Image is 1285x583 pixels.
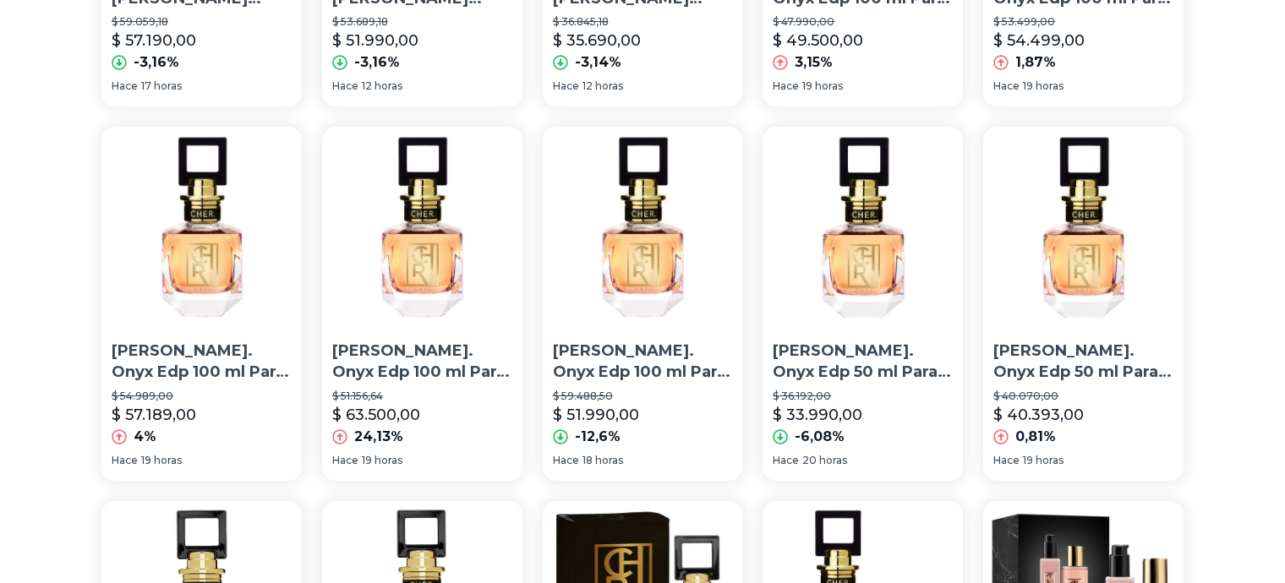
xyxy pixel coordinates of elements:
[773,341,953,383] p: [PERSON_NAME]. Onyx Edp 50 ml Para Mujer
[773,15,953,29] p: $ 47.990,00
[101,127,302,480] a: Cher. Onyx Edp 100 ml Para Mujer [PERSON_NAME]. Onyx Edp 100 ml Para Mujer$ 54.989,00$ 57.189,004...
[354,52,400,73] p: -3,16%
[575,52,621,73] p: -3,14%
[112,79,138,93] span: Hace
[553,454,579,467] span: Hace
[773,29,863,52] p: $ 49.500,00
[983,127,1184,327] img: Cher. Onyx Edp 50 ml Para Mujer
[773,403,862,427] p: $ 33.990,00
[362,79,402,93] span: 12 horas
[993,341,1173,383] p: [PERSON_NAME]. Onyx Edp 50 ml Para Mujer
[553,403,639,427] p: $ 51.990,00
[1015,427,1056,447] p: 0,81%
[134,427,156,447] p: 4%
[795,427,845,447] p: -6,08%
[553,341,733,383] p: [PERSON_NAME]. Onyx Edp 100 ml Para Mujer
[332,403,420,427] p: $ 63.500,00
[983,127,1184,480] a: Cher. Onyx Edp 50 ml Para Mujer [PERSON_NAME]. Onyx Edp 50 ml Para Mujer$ 40.070,00$ 40.393,000,8...
[553,390,733,403] p: $ 59.488,50
[332,341,512,383] p: [PERSON_NAME]. Onyx Edp 100 ml Para Mujer
[332,390,512,403] p: $ 51.156,64
[141,79,182,93] span: 17 horas
[1023,79,1064,93] span: 19 horas
[553,15,733,29] p: $ 36.845,18
[332,15,512,29] p: $ 53.689,18
[354,427,403,447] p: 24,13%
[575,427,621,447] p: -12,6%
[332,29,418,52] p: $ 51.990,00
[773,454,799,467] span: Hace
[993,403,1084,427] p: $ 40.393,00
[763,127,963,327] img: Cher. Onyx Edp 50 ml Para Mujer
[332,454,358,467] span: Hace
[773,390,953,403] p: $ 36.192,00
[553,79,579,93] span: Hace
[773,79,799,93] span: Hace
[802,454,847,467] span: 20 horas
[993,29,1085,52] p: $ 54.499,00
[802,79,843,93] span: 19 horas
[322,127,522,480] a: Cher. Onyx Edp 100 ml Para Mujer [PERSON_NAME]. Onyx Edp 100 ml Para Mujer$ 51.156,64$ 63.500,002...
[993,79,1020,93] span: Hace
[993,15,1173,29] p: $ 53.499,00
[112,341,292,383] p: [PERSON_NAME]. Onyx Edp 100 ml Para Mujer
[362,454,402,467] span: 19 horas
[993,390,1173,403] p: $ 40.070,00
[101,127,302,327] img: Cher. Onyx Edp 100 ml Para Mujer
[543,127,743,480] a: Cher. Onyx Edp 100 ml Para Mujer [PERSON_NAME]. Onyx Edp 100 ml Para Mujer$ 59.488,50$ 51.990,00-...
[543,127,743,327] img: Cher. Onyx Edp 100 ml Para Mujer
[553,29,641,52] p: $ 35.690,00
[582,79,623,93] span: 12 horas
[134,52,179,73] p: -3,16%
[582,454,623,467] span: 18 horas
[112,15,292,29] p: $ 59.059,18
[332,79,358,93] span: Hace
[112,403,196,427] p: $ 57.189,00
[112,454,138,467] span: Hace
[1015,52,1056,73] p: 1,87%
[993,454,1020,467] span: Hace
[141,454,182,467] span: 19 horas
[322,127,522,327] img: Cher. Onyx Edp 100 ml Para Mujer
[112,390,292,403] p: $ 54.989,00
[795,52,833,73] p: 3,15%
[1023,454,1064,467] span: 19 horas
[112,29,196,52] p: $ 57.190,00
[763,127,963,480] a: Cher. Onyx Edp 50 ml Para Mujer [PERSON_NAME]. Onyx Edp 50 ml Para Mujer$ 36.192,00$ 33.990,00-6,...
